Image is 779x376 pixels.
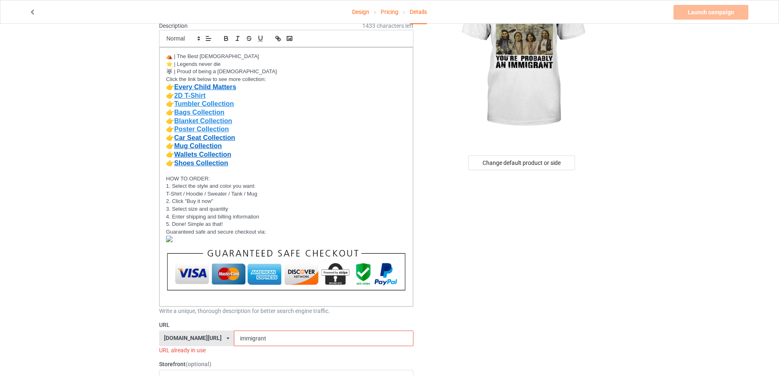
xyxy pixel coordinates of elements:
[410,0,427,24] div: Details
[166,61,406,68] p: ⭐ | Legends never die
[166,68,406,76] p: 🐺 | Proud of being a [DEMOGRAPHIC_DATA]
[159,307,413,315] div: Write a unique, thorough description for better search engine traffic.
[166,125,174,133] strong: 👉
[174,92,206,99] a: 2D T-Shirt
[186,361,211,367] span: (optional)
[166,108,174,116] strong: 👉
[166,151,174,158] strong: 👉
[362,22,413,30] span: 1433 characters left
[166,228,406,236] p: Guaranteed safe and secure checkout via:
[174,134,235,141] a: Car Seat Collection
[166,100,174,107] strong: 👉
[166,76,406,83] p: Click the link below to see more collection:
[174,159,228,167] a: Shoes Collection
[174,142,222,149] a: Mug Collection
[166,83,174,90] strong: 👉
[166,221,406,228] p: 5. Done! Simple as that!
[174,117,232,124] a: Blanket Collection
[174,151,231,158] a: Wallets Collection
[159,321,413,329] label: URL
[166,92,174,99] strong: 👉
[174,83,236,90] a: Every Child Matters
[159,23,188,29] label: Description
[352,0,369,23] a: Design
[174,125,229,133] a: Poster Collection
[166,142,174,149] strong: 👉
[166,175,406,183] p: HOW TO ORDER:
[166,198,406,205] p: 2. Click "Buy it now"
[381,0,398,23] a: Pricing
[159,360,413,368] label: Storefront
[166,53,406,61] p: ⛺ | The Best [DEMOGRAPHIC_DATA]
[166,134,174,141] strong: 👉
[468,155,575,170] div: Change default product or side
[166,236,173,242] img: bb7f82988a5b45ada6ce40074d9d1999.png
[166,182,406,190] p: 1. Select the style and color you want:
[166,245,406,291] img: thanh_toan.png
[166,190,406,198] p: T-Shirt / Hoodie / Sweater / Tank / Mug
[174,100,234,107] a: Tumbler Collection
[166,159,174,167] strong: 👉
[159,346,413,354] div: URL already in use
[166,205,406,213] p: 3. Select size and quantity
[166,117,174,124] strong: 👉
[174,108,224,116] a: Bags Collection
[164,335,222,341] div: [DOMAIN_NAME][URL]
[166,213,406,221] p: 4. Enter shipping and billing information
